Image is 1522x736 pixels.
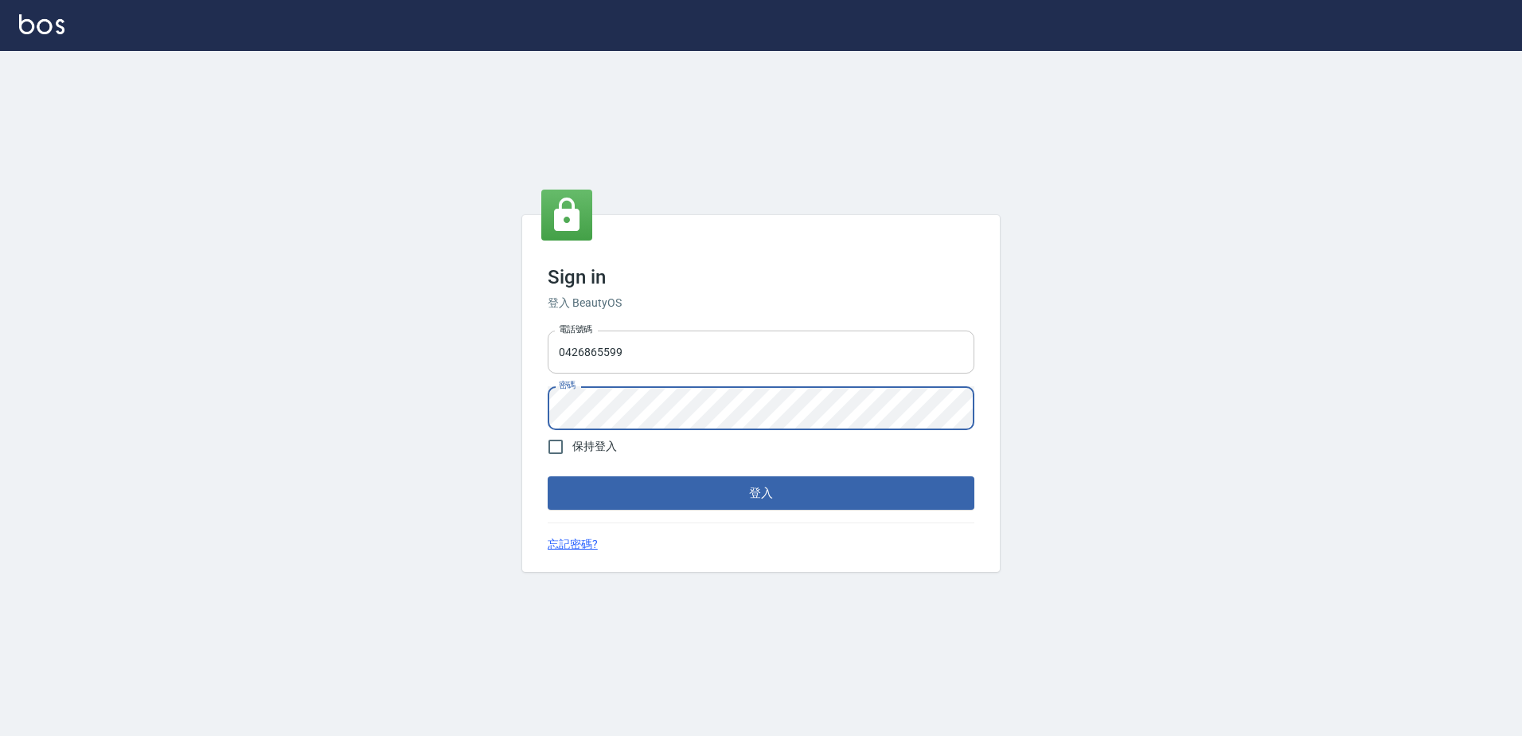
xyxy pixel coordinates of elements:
label: 電話號碼 [559,323,592,335]
button: 登入 [548,476,974,510]
a: 忘記密碼? [548,536,598,553]
h3: Sign in [548,266,974,288]
span: 保持登入 [572,438,617,455]
img: Logo [19,14,64,34]
label: 密碼 [559,379,576,391]
h6: 登入 BeautyOS [548,295,974,311]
